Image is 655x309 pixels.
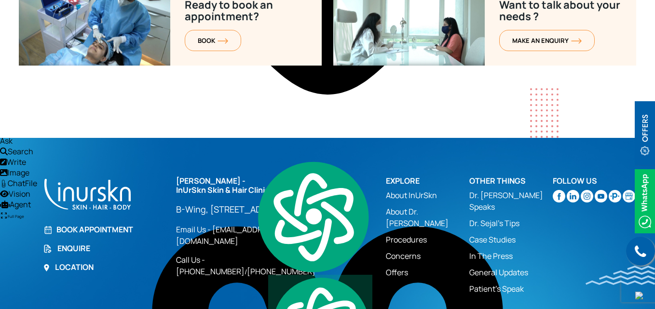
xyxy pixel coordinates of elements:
img: Enquire [43,244,53,254]
a: About InUrSkn [386,189,469,201]
img: Whatsappicon [635,169,655,233]
img: sejal-saheta-dermatologist [609,190,621,202]
div: / [176,176,374,277]
h2: Other Things [469,176,553,186]
img: instagram [581,190,593,202]
span: BOOK [198,36,228,45]
img: Skin-and-Hair-Clinic [623,190,635,202]
h2: [PERSON_NAME] - InUrSkn Skin & Hair Clinic [176,176,336,195]
a: Email Us - [EMAIL_ADDRESS][DOMAIN_NAME] [176,224,336,247]
label: Full Page [8,214,24,219]
a: Call Us - [PHONE_NUMBER] [176,255,245,277]
span: Vision [9,188,30,199]
img: inurskn-footer-logo [43,176,132,212]
a: About Dr. [PERSON_NAME] [386,206,469,229]
a: Enquire [43,242,164,254]
a: Location [43,261,164,273]
img: offerBt [635,101,655,165]
img: dotes1 [530,88,559,138]
span: Write [7,157,26,167]
a: Case Studies [469,234,553,245]
span: ChatFile [8,178,37,188]
img: linkedin [567,190,579,202]
a: MAKE AN enquiryorange-arrow [499,30,595,51]
img: up-blue-arrow.svg [635,292,643,299]
h2: Explore [386,176,469,186]
a: BOOKorange-arrow [185,30,241,51]
img: logo.svg [253,159,372,275]
img: Book Appointment [43,226,52,234]
a: [PHONE_NUMBER] [247,266,315,277]
h2: Follow Us [553,176,636,186]
a: Book Appointment [43,224,164,235]
a: Patient’s Speak [469,283,553,295]
span: Image [8,167,29,178]
a: Concerns [386,250,469,262]
img: bluewave [586,266,655,285]
a: Whatsappicon [635,195,655,205]
a: In The Press [469,250,553,262]
a: Procedures [386,234,469,245]
img: Location [43,264,50,271]
a: General Updates [469,267,553,278]
span: Agent [10,199,31,210]
img: orange-arrow [218,38,228,44]
img: orange-arrow [571,38,582,44]
img: facebook [553,190,565,202]
a: B-Wing, [STREET_ADDRESS] [176,203,336,215]
a: Dr. Sejal's Tips [469,217,553,229]
span: Search [8,146,33,157]
a: Dr. [PERSON_NAME] Speaks [469,189,553,213]
img: youtube [595,190,607,202]
span: MAKE AN enquiry [512,36,582,45]
a: Offers [386,267,469,278]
